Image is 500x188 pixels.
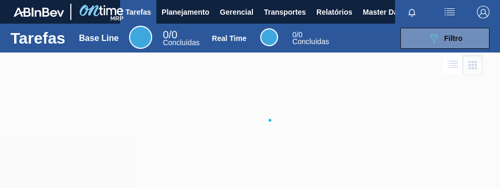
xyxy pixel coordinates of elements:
[395,5,429,19] button: Notificações
[443,6,456,18] img: userActions
[264,6,306,18] span: Transportes
[163,38,199,47] span: Concluídas
[79,34,119,43] div: Base Line
[163,29,168,40] span: 0
[162,6,209,18] span: Planejamento
[292,30,302,39] span: / 0
[163,30,199,46] div: Base Line
[260,28,278,46] div: Real Time
[292,30,296,39] span: 0
[316,6,352,18] span: Relatórios
[129,26,152,49] div: Base Line
[163,29,177,40] span: / 0
[444,34,463,43] span: Filtro
[212,34,247,43] div: Real Time
[292,32,329,45] div: Real Time
[14,7,64,17] img: TNhmsLtSVTkK8tSr43FrP2fwEKptu5GPRR3wAAAABJRU5ErkJggg==
[363,6,405,18] span: Master Data
[400,28,490,49] button: Filtro
[477,6,490,18] img: Logout
[125,6,151,18] span: Tarefas
[10,32,66,44] h1: Tarefas
[292,37,329,46] span: Concluídas
[220,6,253,18] span: Gerencial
